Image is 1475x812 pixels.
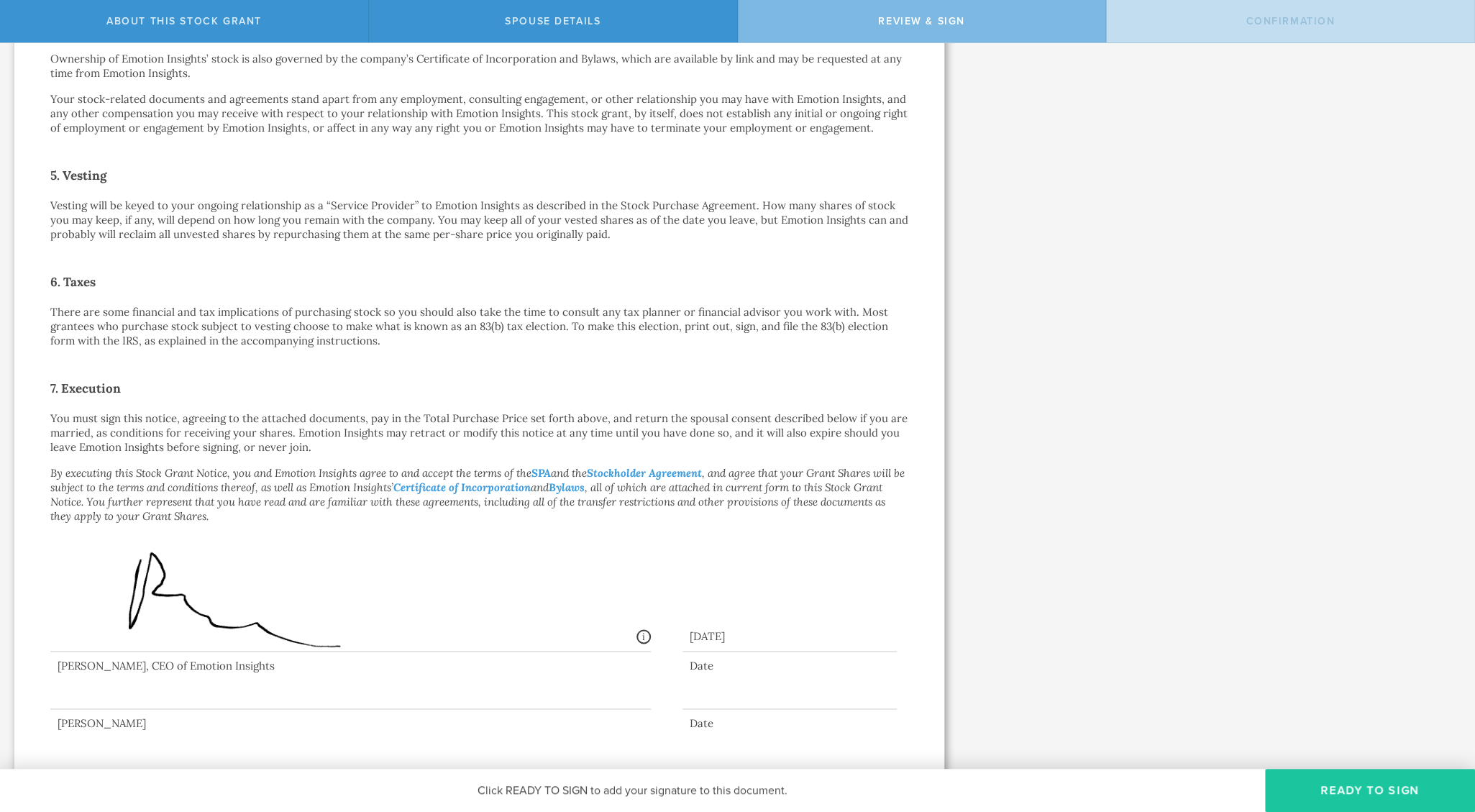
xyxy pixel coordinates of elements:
[505,15,600,27] span: Spouse Details
[1265,769,1475,812] button: Ready to Sign
[50,270,908,293] h2: 6. Taxes
[549,480,585,494] a: Bylaws
[50,92,908,135] p: Your stock-related documents and agreements stand apart from any employment, consulting engagemen...
[50,52,908,81] p: Ownership of Emotion Insights’ stock is also governed by the company’s Certificate of Incorporati...
[106,15,262,27] span: About this stock grant
[531,466,551,480] a: SPA
[682,615,897,652] div: [DATE]
[587,466,702,480] a: Stockholder Agreement
[50,377,908,400] h2: 7. Execution
[1246,15,1335,27] span: Confirmation
[478,783,787,798] span: Click READY TO SIGN to add your signature to this document.
[58,542,468,654] img: 4ZNrImBJ1qAAAAABJRU5ErkJggg==
[50,199,908,242] p: Vesting will be keyed to your ongoing relationship as a “Service Provider” to Emotion Insights as...
[393,480,531,494] a: Certificate of Incorporation
[50,716,651,731] div: [PERSON_NAME]
[50,305,908,348] p: There are some financial and tax implications of purchasing stock so you should also take the tim...
[50,164,908,187] h2: 5. Vesting
[682,716,897,731] div: Date
[50,466,905,523] em: By executing this Stock Grant Notice, you and Emotion Insights agree to and accept the terms of t...
[878,15,965,27] span: Review & Sign
[50,411,908,455] p: You must sign this notice, agreeing to the attached documents, pay in the Total Purchase Price se...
